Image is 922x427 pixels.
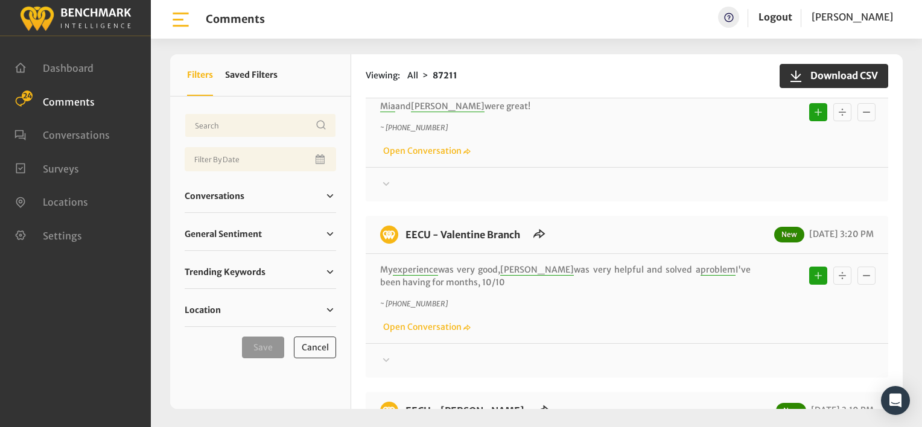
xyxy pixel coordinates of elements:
span: New [776,403,806,419]
a: Surveys [14,162,79,174]
h6: EECU - Van Ness [398,402,532,420]
span: Dashboard [43,62,94,74]
span: Location [185,304,221,317]
span: [PERSON_NAME] [411,101,485,112]
button: Cancel [294,337,336,358]
a: Open Conversation [380,321,471,332]
span: Viewing: [366,69,400,82]
span: Locations [43,196,88,208]
p: and were great! [380,100,751,113]
span: [PERSON_NAME] [500,264,574,276]
p: My was very good, was very helpful and solved a I've been having for months, 10/10 [380,264,751,289]
span: General Sentiment [185,228,262,241]
a: EECU - Valentine Branch [405,229,520,241]
span: [DATE] 3:20 PM [806,229,874,239]
a: [PERSON_NAME] [812,7,893,28]
a: Logout [758,11,792,23]
span: Surveys [43,162,79,174]
img: bar [170,9,191,30]
button: Open Calendar [313,147,329,171]
div: Open Intercom Messenger [881,386,910,415]
h1: Comments [206,13,265,26]
span: Settings [43,229,82,241]
div: Basic example [806,264,879,288]
i: ~ [PHONE_NUMBER] [380,123,448,132]
span: New [774,227,804,242]
a: Trending Keywords [185,263,336,281]
img: benchmark [19,3,132,33]
input: Username [185,113,336,138]
a: General Sentiment [185,225,336,243]
span: Comments [43,95,95,107]
button: Filters [187,54,213,96]
a: Conversations [14,128,110,140]
div: Basic example [806,100,879,124]
strong: 87211 [433,70,457,81]
i: ~ [PHONE_NUMBER] [380,299,448,308]
input: Date range input field [185,147,336,171]
span: Conversations [43,129,110,141]
span: Mia [380,101,395,112]
span: [PERSON_NAME] [812,11,893,23]
a: Open Conversation [380,145,471,156]
span: experience [393,264,438,276]
img: benchmark [380,402,398,420]
img: benchmark [380,226,398,244]
span: [DATE] 3:10 PM [808,405,874,416]
span: Conversations [185,190,244,203]
a: Locations [14,195,88,207]
a: Location [185,301,336,319]
a: Conversations [185,187,336,205]
button: Saved Filters [225,54,278,96]
a: EECU - [PERSON_NAME] [405,405,524,417]
a: Comments 24 [14,95,95,107]
h6: EECU - Valentine Branch [398,226,527,244]
span: Trending Keywords [185,266,265,279]
span: Download CSV [803,68,878,83]
span: 24 [22,90,33,101]
a: Settings [14,229,82,241]
span: All [407,70,418,81]
button: Download CSV [780,64,888,88]
a: Dashboard [14,61,94,73]
span: problem [701,264,736,276]
a: Logout [758,7,792,28]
